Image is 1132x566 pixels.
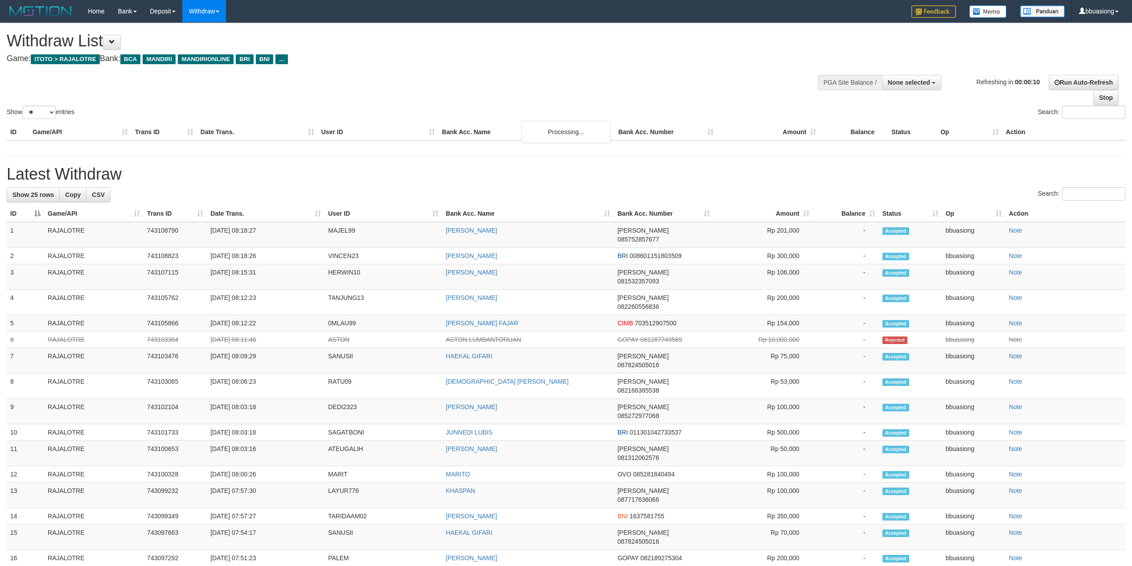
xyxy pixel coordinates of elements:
a: Stop [1093,90,1119,105]
span: None selected [888,79,930,86]
td: [DATE] 08:18:26 [207,248,324,264]
label: Search: [1038,187,1125,201]
h1: Withdraw List [7,32,746,50]
span: Copy 082260556836 to clipboard [617,303,659,310]
td: - [813,483,879,508]
th: User ID: activate to sort column ascending [324,205,442,222]
td: HERWIN10 [324,264,442,290]
td: RAJALOTRE [44,466,144,483]
input: Search: [1062,106,1125,119]
td: 743100328 [144,466,207,483]
span: Accepted [882,378,909,386]
h1: Latest Withdraw [7,165,1125,183]
td: Rp 70,000 [714,525,813,550]
a: JUNNEDI LUBIS [446,429,492,436]
a: Note [1009,269,1022,276]
td: 743108823 [144,248,207,264]
td: 2 [7,248,44,264]
td: Rp 100,000 [714,466,813,483]
span: Accepted [882,404,909,411]
span: Rejected [882,336,907,344]
td: RAJALOTRE [44,290,144,315]
a: [PERSON_NAME] [446,513,497,520]
td: Rp 100,000 [714,483,813,508]
span: ... [275,54,287,64]
a: KHASPAN [446,487,475,494]
td: bbuasiong [942,441,1005,466]
td: [DATE] 08:12:23 [207,290,324,315]
td: 743103476 [144,348,207,373]
td: - [813,424,879,441]
td: RAJALOTRE [44,332,144,348]
span: Copy [65,191,81,198]
td: Rp 100,000 [714,399,813,424]
span: Accepted [882,488,909,495]
td: VINCEN23 [324,248,442,264]
td: Rp 500,000 [714,424,813,441]
td: - [813,348,879,373]
span: Accepted [882,320,909,328]
span: Copy 087717636066 to clipboard [617,496,659,503]
td: MAJEL99 [324,222,442,248]
td: [DATE] 08:12:22 [207,315,324,332]
div: PGA Site Balance / [818,75,882,90]
a: HAEKAL GIFARI [446,353,492,360]
a: Note [1009,227,1022,234]
a: ASTON LUMBANTORUAN [446,336,521,343]
td: - [813,248,879,264]
td: - [813,264,879,290]
td: - [813,525,879,550]
span: BRI [236,54,253,64]
span: BNI [256,54,273,64]
span: Accepted [882,253,909,260]
td: bbuasiong [942,264,1005,290]
td: RAJALOTRE [44,373,144,399]
td: 11 [7,441,44,466]
td: bbuasiong [942,424,1005,441]
span: Copy 703512907500 to clipboard [635,320,676,327]
th: Bank Acc. Name [439,124,615,140]
td: bbuasiong [942,332,1005,348]
h4: Game: Bank: [7,54,746,63]
a: Note [1009,429,1022,436]
span: [PERSON_NAME] [617,445,669,452]
th: Bank Acc. Name: activate to sort column ascending [442,205,614,222]
span: CIMB [617,320,633,327]
th: Amount [717,124,820,140]
span: [PERSON_NAME] [617,403,669,410]
td: [DATE] 08:11:46 [207,332,324,348]
span: BRI [617,429,628,436]
td: 743100653 [144,441,207,466]
span: [PERSON_NAME] [617,269,669,276]
td: 1 [7,222,44,248]
td: [DATE] 08:15:31 [207,264,324,290]
a: [PERSON_NAME] [446,269,497,276]
div: Processing... [521,121,611,143]
a: Note [1009,252,1022,259]
td: Rp 300,000 [714,248,813,264]
a: CSV [86,187,111,202]
td: RAJALOTRE [44,399,144,424]
td: 14 [7,508,44,525]
th: Op [937,124,1002,140]
span: BRI [617,252,628,259]
th: Op: activate to sort column ascending [942,205,1005,222]
td: ASTON [324,332,442,348]
td: Rp 10,000,000 [714,332,813,348]
td: DEDI2323 [324,399,442,424]
td: [DATE] 08:03:18 [207,399,324,424]
td: RAJALOTRE [44,315,144,332]
td: 13 [7,483,44,508]
td: RAJALOTRE [44,525,144,550]
span: Accepted [882,555,909,562]
th: Bank Acc. Number: activate to sort column ascending [614,205,713,222]
th: Status: activate to sort column ascending [879,205,942,222]
a: Note [1009,471,1022,478]
span: Copy 082166385538 to clipboard [617,387,659,394]
a: [PERSON_NAME] [446,227,497,234]
th: Game/API [29,124,131,140]
td: 8 [7,373,44,399]
td: bbuasiong [942,373,1005,399]
a: Note [1009,445,1022,452]
td: 743099349 [144,508,207,525]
